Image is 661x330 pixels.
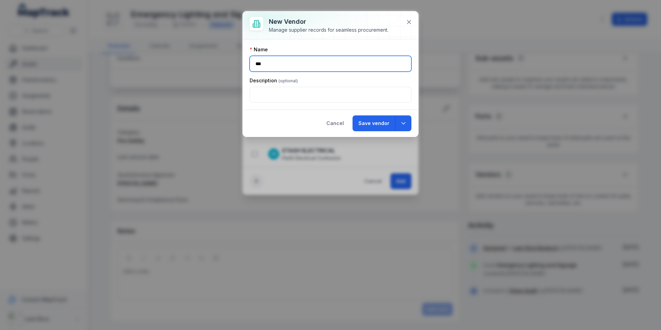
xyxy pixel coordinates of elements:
[353,115,395,131] button: Save vendor
[321,115,350,131] button: Cancel
[250,56,411,72] input: :r5t:-form-item-label
[250,77,298,84] label: Description
[269,17,388,27] h3: New vendor
[269,27,388,33] div: Manage supplier records for seamless procurement.
[250,87,411,103] input: :r5u:-form-item-label
[250,46,268,53] label: Name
